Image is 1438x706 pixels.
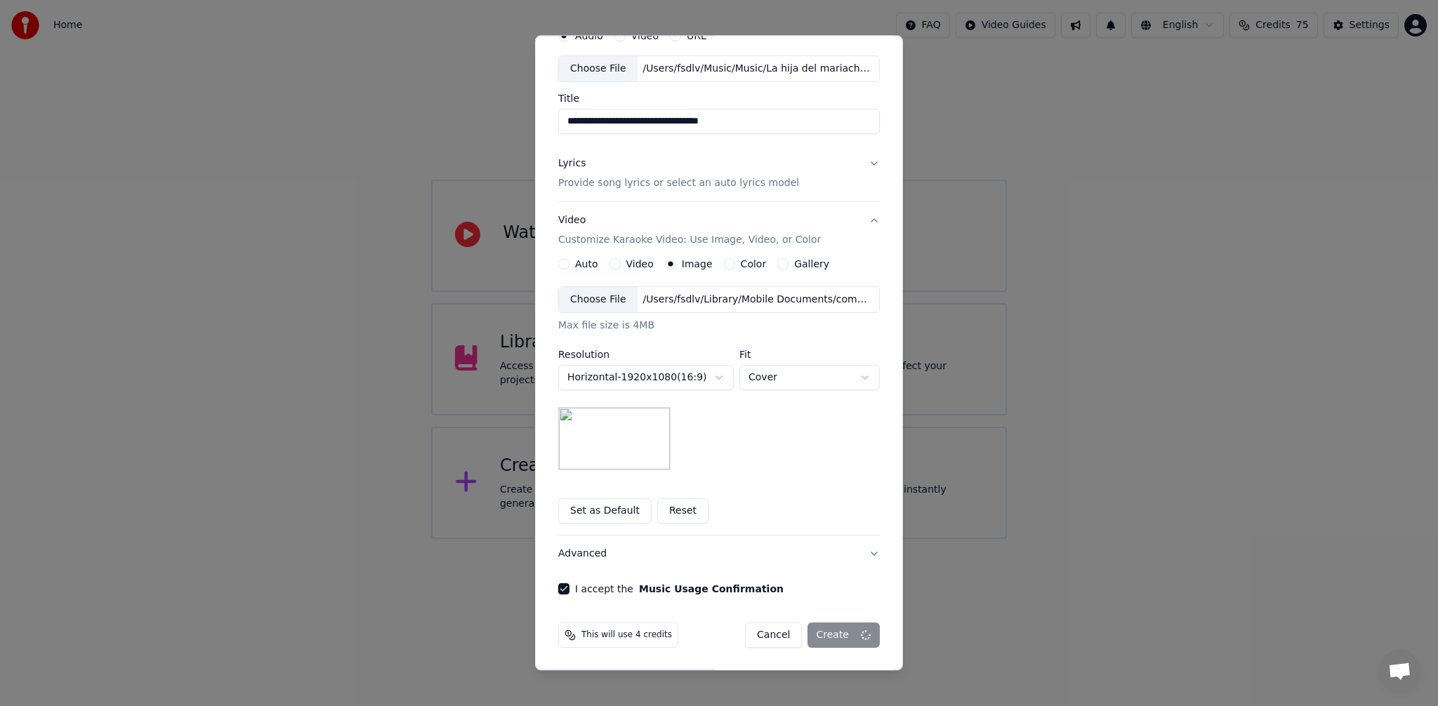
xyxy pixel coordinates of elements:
[639,584,784,594] button: I accept the
[739,349,880,359] label: Fit
[558,145,880,201] button: LyricsProvide song lyrics or select an auto lyrics model
[558,176,799,190] p: Provide song lyrics or select an auto lyrics model
[741,259,767,269] label: Color
[682,259,713,269] label: Image
[559,56,638,81] div: Choose File
[626,259,654,269] label: Video
[575,31,603,41] label: Audio
[558,213,821,247] div: Video
[558,535,880,572] button: Advanced
[558,202,880,258] button: VideoCustomize Karaoke Video: Use Image, Video, or Color
[558,349,734,359] label: Resolution
[631,31,659,41] label: Video
[559,287,638,312] div: Choose File
[558,233,821,247] p: Customize Karaoke Video: Use Image, Video, or Color
[558,93,880,103] label: Title
[575,584,784,594] label: I accept the
[581,630,672,641] span: This will use 4 credits
[558,498,652,524] button: Set as Default
[687,31,706,41] label: URL
[657,498,708,524] button: Reset
[558,156,586,171] div: Lyrics
[558,319,880,333] div: Max file size is 4MB
[575,259,598,269] label: Auto
[638,293,876,307] div: /Users/fsdlv/Library/Mobile Documents/com~apple~CloudDocs/YT LHDM Project/Templates and Exports/Y...
[558,258,880,535] div: VideoCustomize Karaoke Video: Use Image, Video, or Color
[638,62,876,76] div: /Users/fsdlv/Music/Music/La hija del mariachi/CD4/La Hija [PERSON_NAME] - Las Mañanitas. CD4 [1s...
[794,259,829,269] label: Gallery
[745,622,802,648] button: Cancel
